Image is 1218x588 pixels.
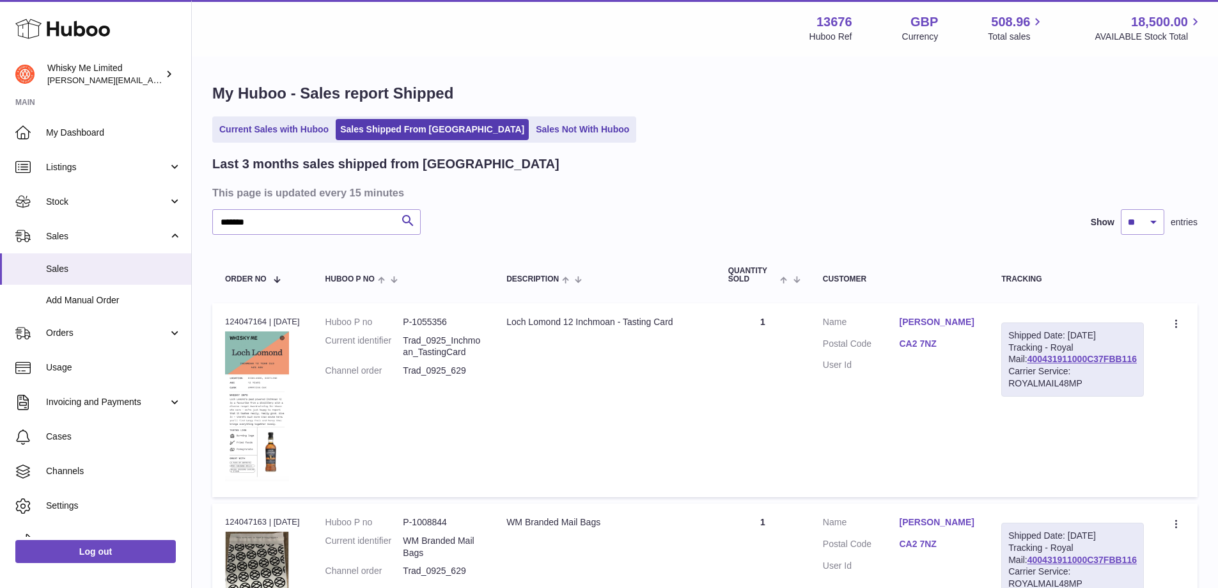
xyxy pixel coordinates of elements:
div: Tracking - Royal Mail: [1001,322,1144,397]
img: frances@whiskyshop.com [15,65,35,84]
a: 400431911000C37FBB116 [1027,354,1137,364]
span: [PERSON_NAME][EMAIL_ADDRESS][DOMAIN_NAME] [47,75,256,85]
dt: User Id [823,560,900,572]
dt: Postal Code [823,338,900,353]
dt: Huboo P no [325,316,403,328]
a: CA2 7NZ [900,538,976,550]
div: Huboo Ref [809,31,852,43]
a: CA2 7NZ [900,338,976,350]
span: Cases [46,431,182,443]
dd: WM Branded Mail Bags [403,535,481,559]
div: Customer [823,275,976,283]
span: Sales [46,230,168,242]
dt: Name [823,516,900,532]
span: Huboo P no [325,275,375,283]
span: Add Manual Order [46,294,182,306]
dd: Trad_0925_629 [403,565,481,577]
span: Description [506,275,559,283]
strong: GBP [910,13,938,31]
a: Current Sales with Huboo [215,119,333,140]
dt: Name [823,316,900,331]
span: Order No [225,275,267,283]
div: 124047163 | [DATE] [225,516,300,528]
dd: P-1008844 [403,516,481,528]
a: 18,500.00 AVAILABLE Stock Total [1095,13,1203,43]
span: Listings [46,161,168,173]
span: 18,500.00 [1131,13,1188,31]
a: Sales Not With Huboo [531,119,634,140]
span: AVAILABLE Stock Total [1095,31,1203,43]
span: My Dashboard [46,127,182,139]
span: Invoicing and Payments [46,396,168,408]
dt: Postal Code [823,538,900,553]
dd: Trad_0925_Inchmoan_TastingCard [403,335,481,359]
span: Usage [46,362,182,374]
dt: Channel order [325,365,403,377]
dt: Channel order [325,565,403,577]
span: Orders [46,327,168,339]
h2: Last 3 months sales shipped from [GEOGRAPHIC_DATA] [212,155,559,173]
span: Total sales [988,31,1045,43]
a: 400431911000C37FBB116 [1027,555,1137,565]
a: [PERSON_NAME] [900,516,976,528]
div: WM Branded Mail Bags [506,516,703,528]
div: Whisky Me Limited [47,62,162,86]
div: Shipped Date: [DATE] [1008,530,1137,542]
a: Log out [15,540,176,563]
a: Sales Shipped From [GEOGRAPHIC_DATA] [336,119,529,140]
span: Settings [46,500,182,512]
dt: Current identifier [325,535,403,559]
label: Show [1091,216,1114,228]
a: 508.96 Total sales [988,13,1045,43]
h1: My Huboo - Sales report Shipped [212,83,1198,104]
a: [PERSON_NAME] [900,316,976,328]
dt: Current identifier [325,335,403,359]
h3: This page is updated every 15 minutes [212,186,1194,200]
span: Channels [46,465,182,477]
strong: 13676 [816,13,852,31]
dt: Huboo P no [325,516,403,528]
div: 124047164 | [DATE] [225,316,300,328]
dt: User Id [823,359,900,371]
span: Stock [46,196,168,208]
div: Carrier Service: ROYALMAIL48MP [1008,365,1137,390]
div: Loch Lomond 12 Inchmoan - Tasting Card [506,316,703,328]
span: Returns [46,534,182,546]
div: Currency [902,31,939,43]
span: entries [1171,216,1198,228]
dd: P-1055356 [403,316,481,328]
div: Shipped Date: [DATE] [1008,330,1137,342]
span: 508.96 [991,13,1030,31]
span: Sales [46,263,182,275]
dd: Trad_0925_629 [403,365,481,377]
div: Tracking [1001,275,1144,283]
img: 136761757010120.png [225,331,289,481]
td: 1 [715,303,810,497]
span: Quantity Sold [728,267,777,283]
